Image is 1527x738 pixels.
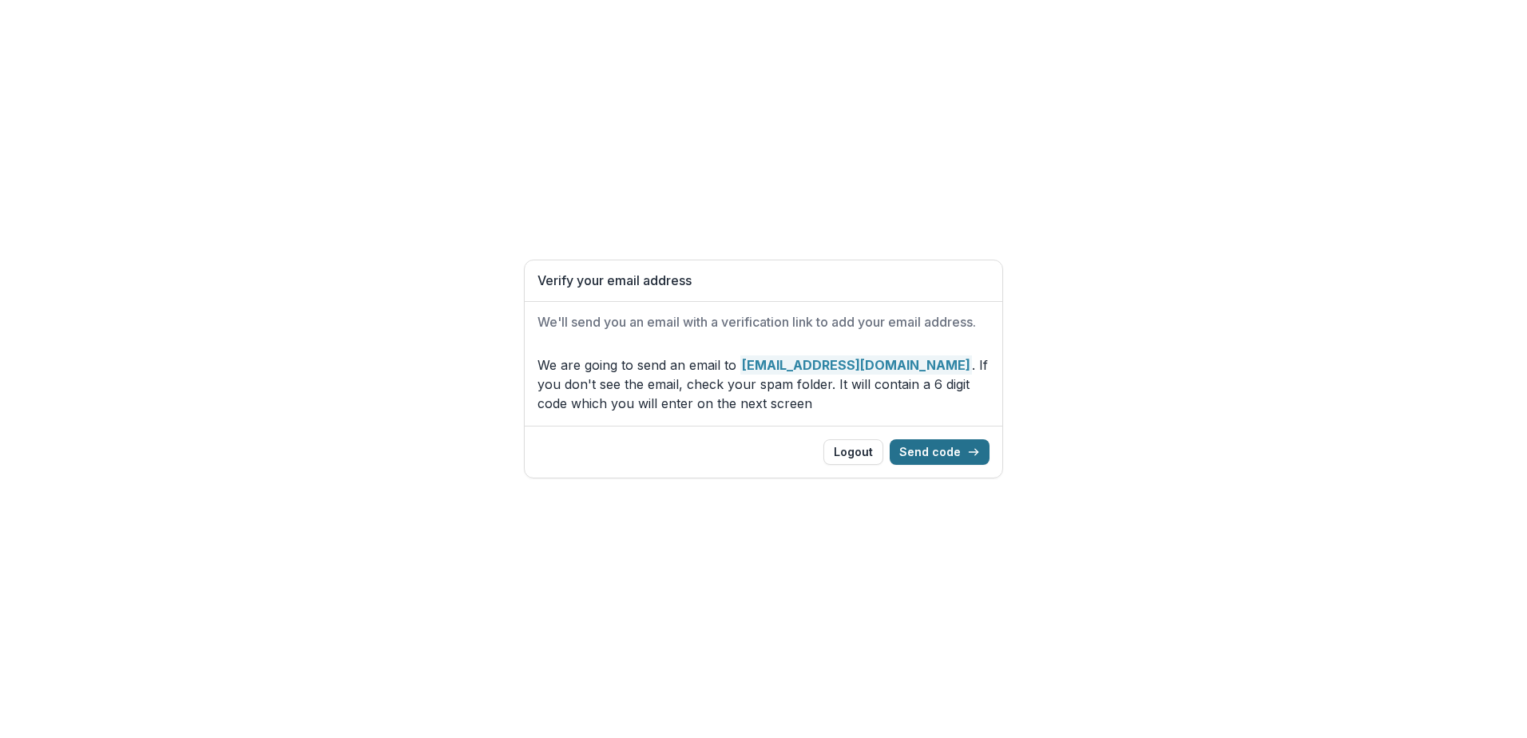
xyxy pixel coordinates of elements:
button: Logout [823,439,883,465]
h2: We'll send you an email with a verification link to add your email address. [537,315,990,330]
p: We are going to send an email to . If you don't see the email, check your spam folder. It will co... [537,355,990,413]
button: Send code [890,439,990,465]
strong: [EMAIL_ADDRESS][DOMAIN_NAME] [740,355,972,375]
h1: Verify your email address [537,273,990,288]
